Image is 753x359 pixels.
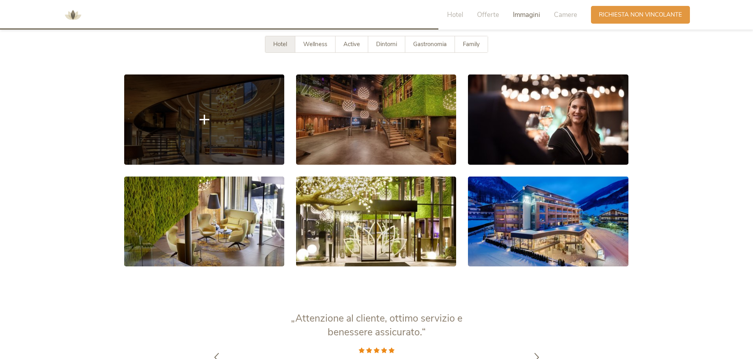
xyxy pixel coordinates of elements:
[463,40,480,48] span: Family
[447,10,463,19] span: Hotel
[61,3,85,27] img: AMONTI & LUNARIS Wellnessresort
[477,10,499,19] span: Offerte
[303,40,327,48] span: Wellness
[554,10,577,19] span: Camere
[343,40,360,48] span: Active
[599,11,682,19] span: Richiesta non vincolante
[291,312,462,339] span: „Attenzione al cliente, ottimo servizio e benessere assicurato.“
[273,40,287,48] span: Hotel
[376,40,397,48] span: Dintorni
[413,40,447,48] span: Gastronomia
[61,12,85,17] a: AMONTI & LUNARIS Wellnessresort
[513,10,540,19] span: Immagini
